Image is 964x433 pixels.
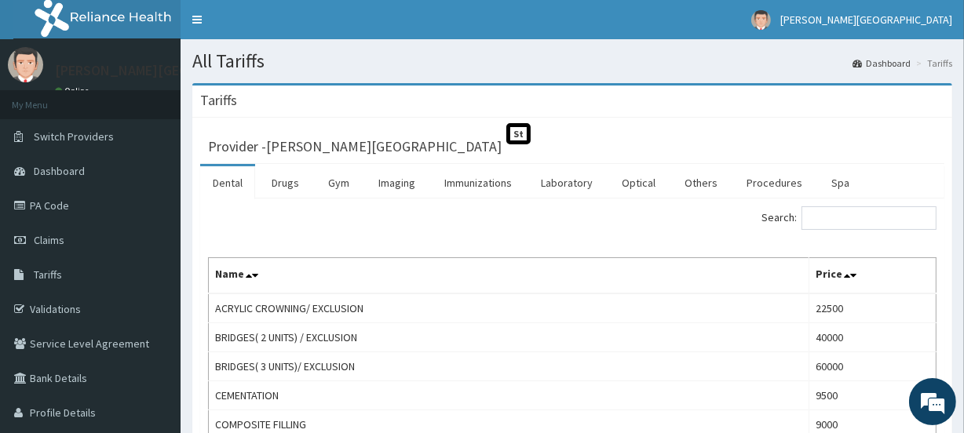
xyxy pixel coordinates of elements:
a: Immunizations [432,166,524,199]
span: Dashboard [34,164,85,178]
span: St [506,123,531,144]
label: Search: [761,206,937,230]
a: Procedures [734,166,815,199]
span: We're online! [91,122,217,280]
textarea: Type your message and hit 'Enter' [8,276,299,331]
a: Gym [316,166,362,199]
a: Laboratory [528,166,605,199]
a: Others [672,166,730,199]
td: 60000 [809,352,936,381]
img: User Image [751,10,771,30]
img: User Image [8,47,43,82]
li: Tariffs [912,56,952,70]
input: Search: [802,206,937,230]
td: 22500 [809,293,936,323]
th: Price [809,258,936,294]
h3: Provider - [PERSON_NAME][GEOGRAPHIC_DATA] [208,140,502,154]
a: Optical [609,166,668,199]
span: [PERSON_NAME][GEOGRAPHIC_DATA] [780,13,952,27]
h3: Tariffs [200,93,237,107]
div: Chat with us now [82,88,264,108]
a: Imaging [366,166,428,199]
a: Online [55,86,93,96]
a: Dashboard [853,56,911,70]
span: Switch Providers [34,129,114,144]
a: Drugs [259,166,312,199]
h1: All Tariffs [192,51,952,71]
a: Spa [819,166,862,199]
span: Tariffs [34,267,62,282]
td: CEMENTATION [209,381,809,410]
img: d_794563401_company_1708531726252_794563401 [29,78,64,118]
th: Name [209,258,809,294]
td: 40000 [809,323,936,352]
td: ACRYLIC CROWNING/ EXCLUSION [209,293,809,323]
p: [PERSON_NAME][GEOGRAPHIC_DATA] [55,64,287,78]
td: 9500 [809,381,936,410]
span: Claims [34,233,64,247]
a: Dental [200,166,255,199]
td: BRIDGES( 2 UNITS) / EXCLUSION [209,323,809,352]
div: Minimize live chat window [257,8,295,45]
td: BRIDGES( 3 UNITS)/ EXCLUSION [209,352,809,381]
